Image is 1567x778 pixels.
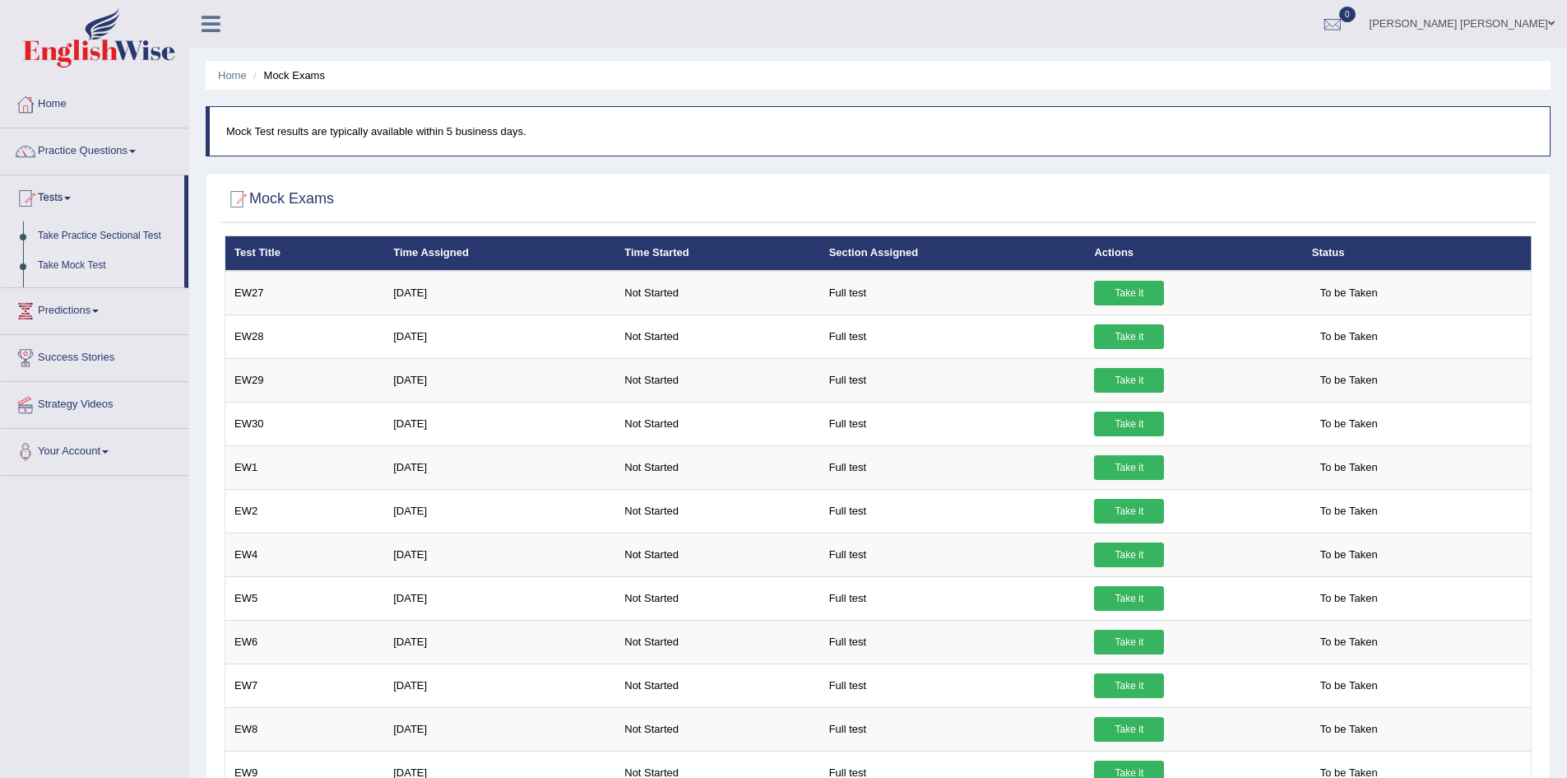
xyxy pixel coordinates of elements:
[384,358,615,402] td: [DATE]
[384,489,615,533] td: [DATE]
[218,69,247,82] a: Home
[225,358,385,402] td: EW29
[1094,455,1164,480] a: Take it
[615,236,819,271] th: Time Started
[1312,324,1386,349] span: To be Taken
[225,576,385,620] td: EW5
[1094,368,1164,393] a: Take it
[820,576,1086,620] td: Full test
[1312,673,1386,698] span: To be Taken
[1,382,188,423] a: Strategy Videos
[384,236,615,271] th: Time Assigned
[225,271,385,315] td: EW27
[1094,717,1164,742] a: Take it
[1094,324,1164,349] a: Take it
[225,314,385,358] td: EW28
[1312,499,1386,524] span: To be Taken
[249,68,325,83] li: Mock Exams
[615,620,819,664] td: Not Started
[384,576,615,620] td: [DATE]
[225,620,385,664] td: EW6
[615,314,819,358] td: Not Started
[225,445,385,489] td: EW1
[820,489,1086,533] td: Full test
[225,187,334,212] h2: Mock Exams
[1094,499,1164,524] a: Take it
[384,314,615,358] td: [DATE]
[820,271,1086,315] td: Full test
[1,335,188,376] a: Success Stories
[384,271,615,315] td: [DATE]
[225,402,385,445] td: EW30
[384,664,615,707] td: [DATE]
[30,221,184,251] a: Take Practice Sectional Test
[30,251,184,281] a: Take Mock Test
[225,664,385,707] td: EW7
[1312,368,1386,393] span: To be Taken
[1312,412,1386,436] span: To be Taken
[820,402,1086,445] td: Full test
[820,314,1086,358] td: Full test
[820,533,1086,576] td: Full test
[1312,543,1386,567] span: To be Taken
[225,236,385,271] th: Test Title
[1,288,188,329] a: Predictions
[1312,630,1386,655] span: To be Taken
[1339,7,1356,22] span: 0
[820,236,1086,271] th: Section Assigned
[1303,236,1532,271] th: Status
[1094,586,1164,611] a: Take it
[1,175,184,217] a: Tests
[1312,455,1386,480] span: To be Taken
[820,620,1086,664] td: Full test
[615,402,819,445] td: Not Started
[820,664,1086,707] td: Full test
[384,707,615,751] td: [DATE]
[225,533,385,576] td: EW4
[1312,717,1386,742] span: To be Taken
[384,533,615,576] td: [DATE]
[225,489,385,533] td: EW2
[615,707,819,751] td: Not Started
[1,128,188,170] a: Practice Questions
[615,576,819,620] td: Not Started
[1085,236,1302,271] th: Actions
[820,358,1086,402] td: Full test
[225,707,385,751] td: EW8
[384,445,615,489] td: [DATE]
[1094,543,1164,567] a: Take it
[1094,281,1164,305] a: Take it
[615,358,819,402] td: Not Started
[1312,281,1386,305] span: To be Taken
[1094,673,1164,698] a: Take it
[615,271,819,315] td: Not Started
[820,707,1086,751] td: Full test
[1,429,188,470] a: Your Account
[1,82,188,123] a: Home
[615,489,819,533] td: Not Started
[1312,586,1386,611] span: To be Taken
[615,664,819,707] td: Not Started
[1094,412,1164,436] a: Take it
[30,280,184,310] a: History
[1094,630,1164,655] a: Take it
[226,123,1533,139] p: Mock Test results are typically available within 5 business days.
[384,402,615,445] td: [DATE]
[820,445,1086,489] td: Full test
[615,533,819,576] td: Not Started
[615,445,819,489] td: Not Started
[384,620,615,664] td: [DATE]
